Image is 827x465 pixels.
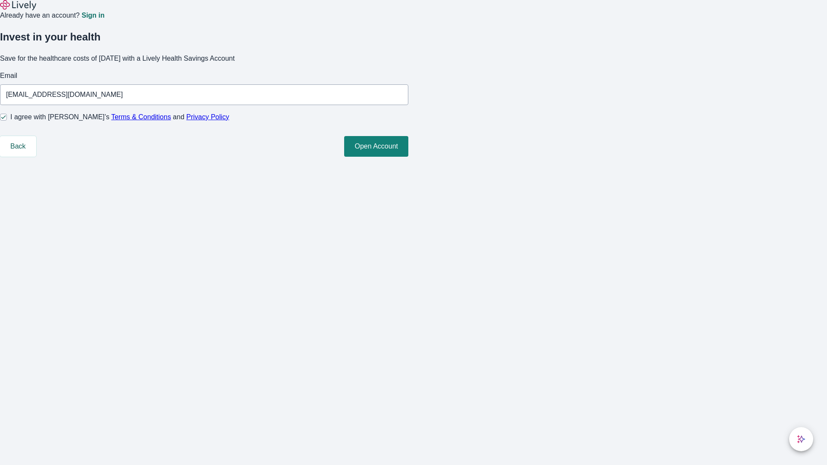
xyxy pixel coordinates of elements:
svg: Lively AI Assistant [797,435,805,443]
button: Open Account [344,136,408,157]
button: chat [789,427,813,451]
a: Privacy Policy [187,113,230,121]
a: Sign in [81,12,104,19]
a: Terms & Conditions [111,113,171,121]
span: I agree with [PERSON_NAME]’s and [10,112,229,122]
